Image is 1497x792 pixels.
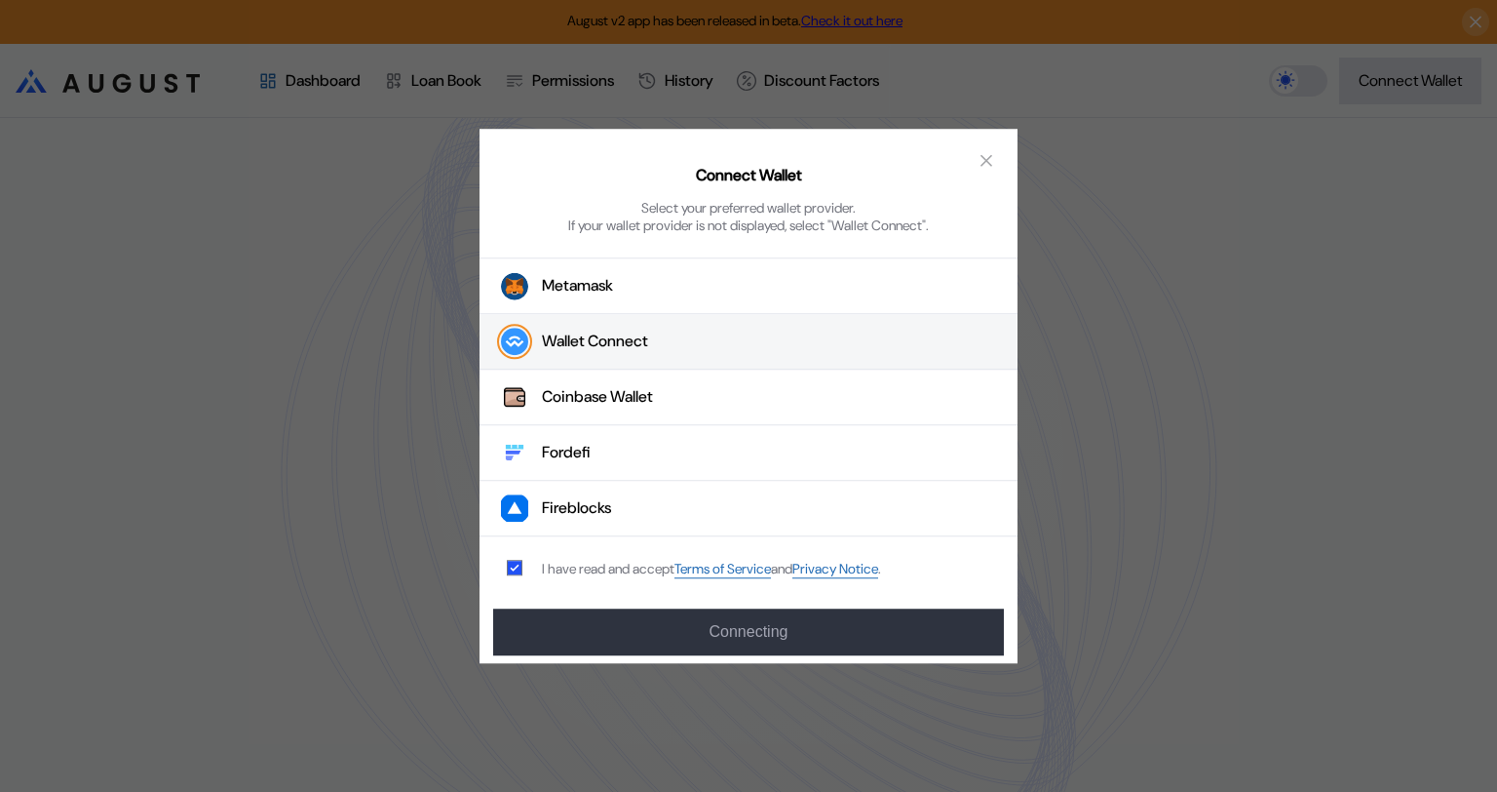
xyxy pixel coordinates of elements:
[493,609,1004,655] button: Connecting
[480,370,1017,425] button: Coinbase WalletCoinbase Wallet
[501,383,528,411] img: Coinbase Wallet
[501,439,528,466] img: Fordefi
[971,144,1002,176] button: close modal
[696,166,802,186] h2: Connect Wallet
[674,560,771,578] a: Terms of Service
[542,560,881,578] div: I have read and accept .
[542,387,653,408] div: Coinbase Wallet
[480,481,1017,536] button: FireblocksFireblocks
[480,425,1017,481] button: FordefiFordefi
[542,443,591,463] div: Fordefi
[480,314,1017,370] button: Wallet Connect
[792,560,878,578] a: Privacy Notice
[771,561,792,578] span: and
[542,332,648,352] div: Wallet Connect
[568,217,929,234] div: If your wallet provider is not displayed, select "Wallet Connect".
[542,498,611,519] div: Fireblocks
[480,257,1017,314] button: Metamask
[501,495,528,522] img: Fireblocks
[542,276,613,297] div: Metamask
[641,199,856,217] div: Select your preferred wallet provider.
